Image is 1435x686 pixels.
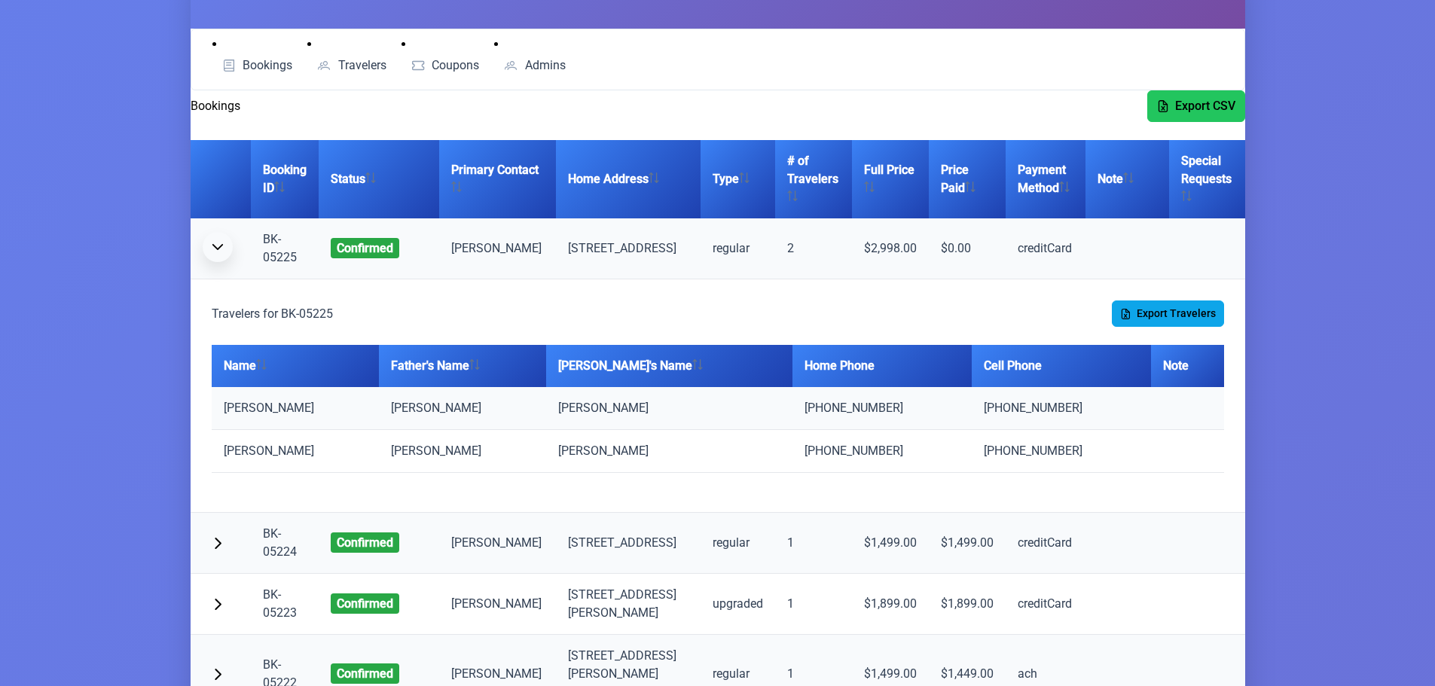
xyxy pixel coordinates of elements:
td: [PHONE_NUMBER] [972,430,1151,473]
td: $2,998.00 [852,218,929,279]
td: regular [701,218,775,279]
td: [PERSON_NAME] [212,430,379,473]
td: $1,899.00 [929,574,1006,635]
span: Bookings [243,59,292,72]
a: BK-05224 [263,526,297,559]
span: Travelers [338,59,386,72]
td: [PHONE_NUMBER] [972,387,1151,430]
td: [PERSON_NAME] [379,387,546,430]
th: Primary Contact [439,140,556,218]
td: $0.00 [929,218,1006,279]
span: Export CSV [1175,97,1235,115]
h5: Travelers for BK-05225 [212,305,333,323]
a: Admins [494,53,575,78]
th: Home Phone [792,345,972,387]
span: Export Travelers [1137,306,1216,322]
th: Payment Method [1006,140,1085,218]
li: Bookings [212,35,302,78]
li: Admins [494,35,575,78]
th: Father's Name [379,345,546,387]
td: [PERSON_NAME] [379,430,546,473]
th: # of Travelers [775,140,851,218]
a: BK-05223 [263,587,297,620]
td: upgraded [701,574,775,635]
a: BK-05225 [263,232,297,264]
td: 1 [775,513,851,574]
th: Status [319,140,439,218]
th: Note [1151,345,1223,387]
span: confirmed [331,663,399,684]
td: [PHONE_NUMBER] [792,387,972,430]
button: Export Travelers [1112,300,1224,327]
th: Price Paid [929,140,1006,218]
th: Full Price [852,140,929,218]
th: Home Address [556,140,701,218]
td: [PERSON_NAME] [439,574,556,635]
td: creditCard [1006,574,1085,635]
th: Booking ID [251,140,319,218]
li: Travelers [307,35,395,78]
td: $1,899.00 [852,574,929,635]
td: [PERSON_NAME] [546,430,792,473]
a: Coupons [401,53,489,78]
a: Travelers [307,53,395,78]
th: [PERSON_NAME]'s Name [546,345,792,387]
td: [PHONE_NUMBER] [792,430,972,473]
span: Coupons [432,59,479,72]
th: Cell Phone [972,345,1151,387]
td: $1,499.00 [852,513,929,574]
li: Coupons [401,35,489,78]
td: creditCard [1006,218,1085,279]
th: Special Requests [1169,140,1245,218]
td: [STREET_ADDRESS] [556,513,701,574]
th: Note [1085,140,1169,218]
td: [PERSON_NAME] [212,387,379,430]
th: Type [701,140,775,218]
td: $1,499.00 [929,513,1006,574]
td: [PERSON_NAME] [439,513,556,574]
span: Admins [525,59,566,72]
td: regular [701,513,775,574]
button: Export CSV [1147,90,1245,122]
td: [STREET_ADDRESS] [556,218,701,279]
td: 2 [775,218,851,279]
a: Bookings [212,53,302,78]
h2: Bookings [191,97,240,115]
span: confirmed [331,238,399,258]
th: Name [212,345,379,387]
td: [PERSON_NAME] [546,387,792,430]
td: creditCard [1006,513,1085,574]
span: confirmed [331,532,399,553]
td: 1 [775,574,851,635]
span: confirmed [331,593,399,614]
td: [PERSON_NAME] [439,218,556,279]
td: [STREET_ADDRESS][PERSON_NAME] [556,574,701,635]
